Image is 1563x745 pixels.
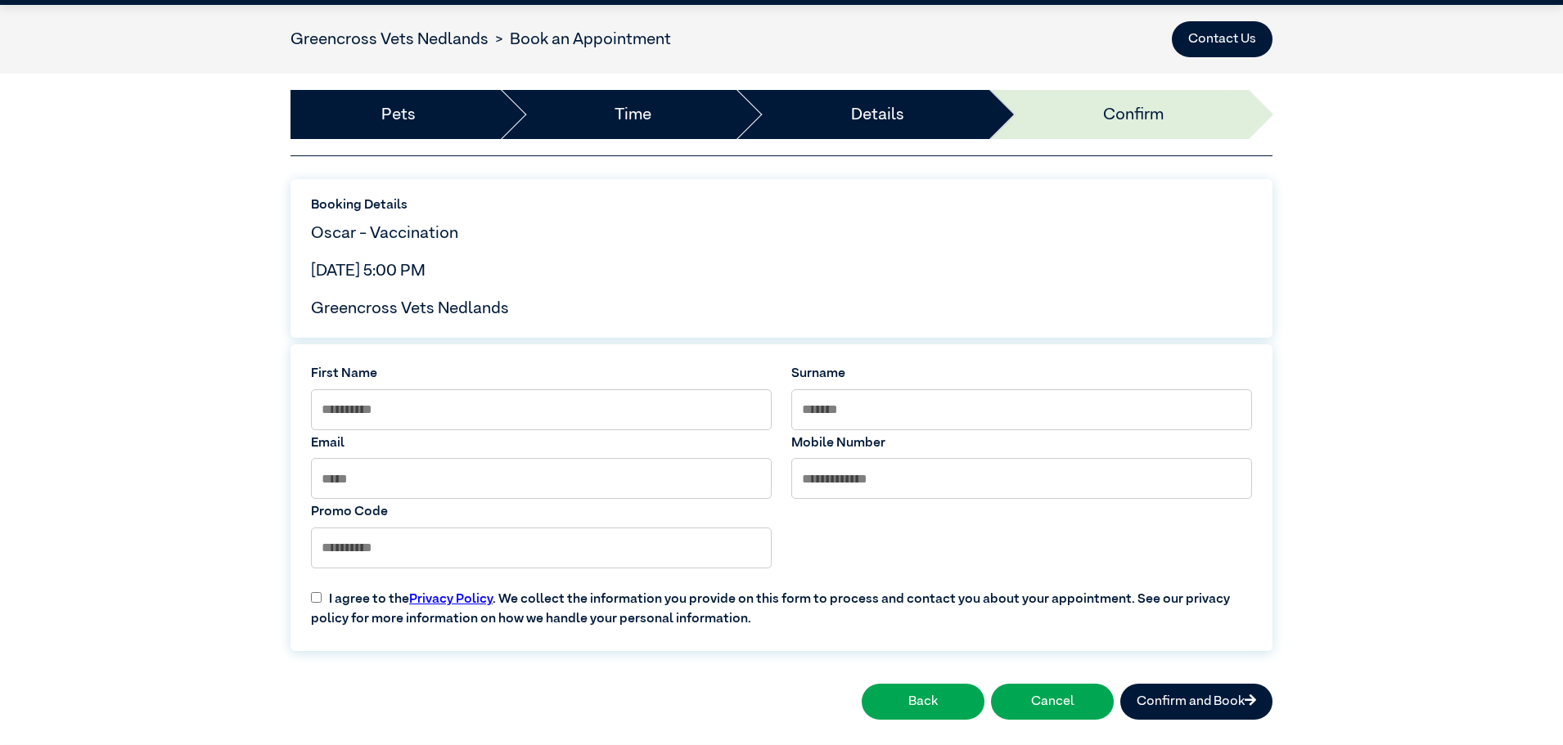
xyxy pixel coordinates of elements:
[791,364,1252,384] label: Surname
[851,102,904,127] a: Details
[311,433,772,453] label: Email
[311,502,772,522] label: Promo Code
[311,364,772,384] label: First Name
[311,195,1252,215] label: Booking Details
[409,593,493,606] a: Privacy Policy
[301,577,1262,629] label: I agree to the . We collect the information you provide on this form to process and contact you a...
[1120,684,1272,720] button: Confirm and Book
[311,300,509,316] span: Greencross Vets Nedlands
[381,102,416,127] a: Pets
[615,102,651,127] a: Time
[311,225,458,241] span: Oscar - Vaccination
[311,263,426,279] span: [DATE] 5:00 PM
[291,27,671,52] nav: breadcrumb
[1172,21,1272,57] button: Contact Us
[862,684,984,720] button: Back
[791,433,1252,453] label: Mobile Number
[311,592,322,603] input: I agree to thePrivacy Policy. We collect the information you provide on this form to process and ...
[291,31,489,47] a: Greencross Vets Nedlands
[489,27,671,52] li: Book an Appointment
[991,684,1114,720] button: Cancel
